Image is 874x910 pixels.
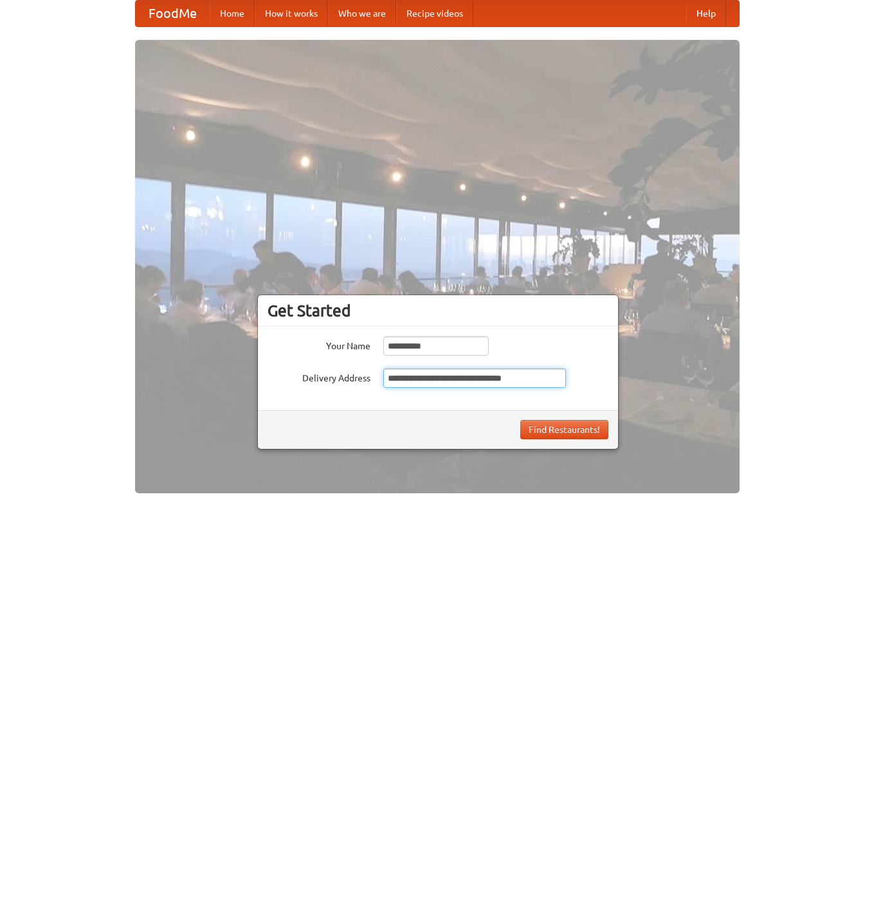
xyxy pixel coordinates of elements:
a: Help [686,1,726,26]
a: Recipe videos [396,1,473,26]
a: Who we are [328,1,396,26]
a: How it works [255,1,328,26]
label: Your Name [268,336,370,352]
a: Home [210,1,255,26]
label: Delivery Address [268,369,370,385]
a: FoodMe [136,1,210,26]
h3: Get Started [268,301,608,320]
button: Find Restaurants! [520,420,608,439]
